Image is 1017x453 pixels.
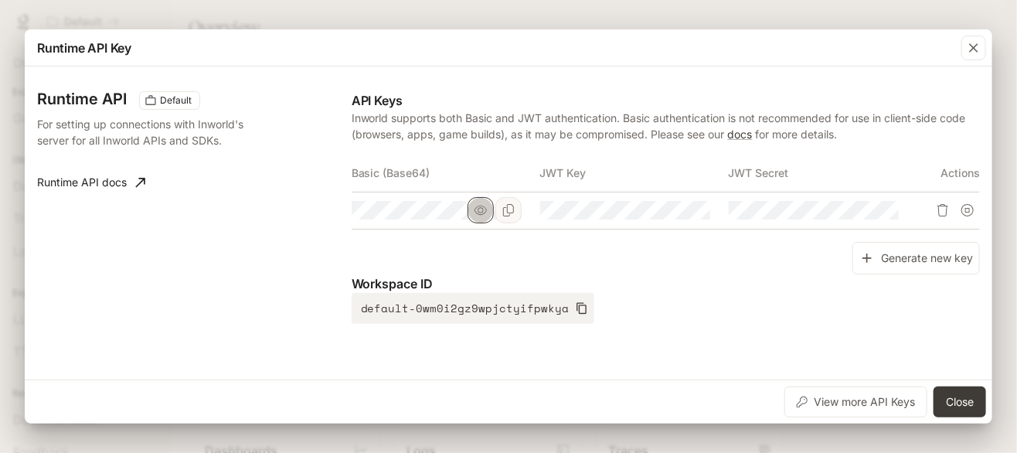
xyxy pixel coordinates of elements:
[154,94,198,107] span: Default
[917,155,980,192] th: Actions
[352,293,594,324] button: default-0wm0i2gz9wpjctyifpwkya
[784,387,927,417] button: View more API Keys
[31,167,151,198] a: Runtime API docs
[352,274,980,293] p: Workspace ID
[352,155,540,192] th: Basic (Base64)
[139,91,200,110] div: These keys will apply to your current workspace only
[934,387,986,417] button: Close
[540,155,729,192] th: JWT Key
[37,116,264,148] p: For setting up connections with Inworld's server for all Inworld APIs and SDKs.
[955,198,980,223] button: Suspend API key
[352,110,980,142] p: Inworld supports both Basic and JWT authentication. Basic authentication is not recommended for u...
[37,39,131,57] p: Runtime API Key
[729,155,917,192] th: JWT Secret
[352,91,980,110] p: API Keys
[495,197,522,223] button: Copy Basic (Base64)
[852,242,980,275] button: Generate new key
[728,128,753,141] a: docs
[37,91,127,107] h3: Runtime API
[930,198,955,223] button: Delete API key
